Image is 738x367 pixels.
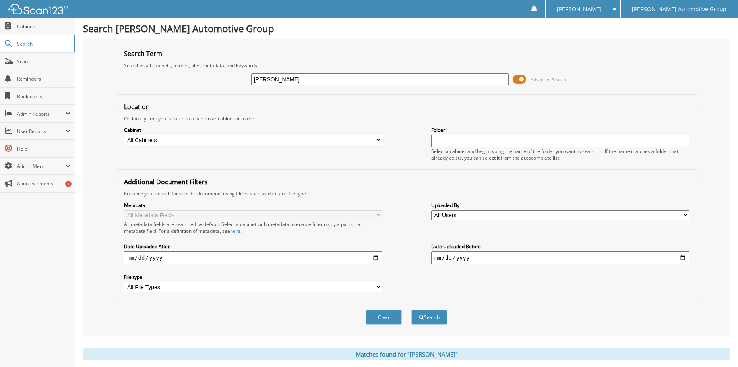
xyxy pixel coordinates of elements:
[431,148,689,161] div: Select a cabinet and begin typing the name of the folder you want to search in. If the name match...
[124,221,382,234] div: All metadata fields are searched by default. Select a cabinet with metadata to enable filtering b...
[17,41,70,47] span: Search
[124,243,382,250] label: Date Uploaded After
[124,251,382,264] input: start
[124,127,382,133] label: Cabinet
[17,145,71,152] span: Help
[124,274,382,280] label: File type
[632,7,726,12] span: [PERSON_NAME] Automotive Group
[431,251,689,264] input: end
[366,310,402,325] button: Clear
[124,202,382,209] label: Metadata
[431,202,689,209] label: Uploaded By
[120,102,154,111] legend: Location
[120,62,693,69] div: Searches all cabinets, folders, files, metadata, and keywords
[411,310,447,325] button: Search
[698,329,738,367] iframe: Chat Widget
[17,128,65,135] span: User Reports
[8,4,68,14] img: scan123-logo-white.svg
[17,93,71,100] span: Bookmarks
[120,190,693,197] div: Enhance your search for specific documents using filters such as date and file type.
[17,75,71,82] span: Reminders
[120,178,212,186] legend: Additional Document Filters
[65,181,72,187] div: 1
[120,49,166,58] legend: Search Term
[83,22,730,35] h1: Search [PERSON_NAME] Automotive Group
[120,115,693,122] div: Optionally limit your search to a particular cabinet or folder
[83,348,730,360] div: Matches found for "[PERSON_NAME]"
[431,127,689,133] label: Folder
[17,180,71,187] span: Announcements
[531,77,566,83] span: Advanced Search
[17,110,65,117] span: Admin Reports
[431,243,689,250] label: Date Uploaded Before
[557,7,601,12] span: [PERSON_NAME]
[17,23,71,30] span: Cabinets
[17,163,65,170] span: Admin Menu
[17,58,71,65] span: Scan
[230,228,240,234] a: here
